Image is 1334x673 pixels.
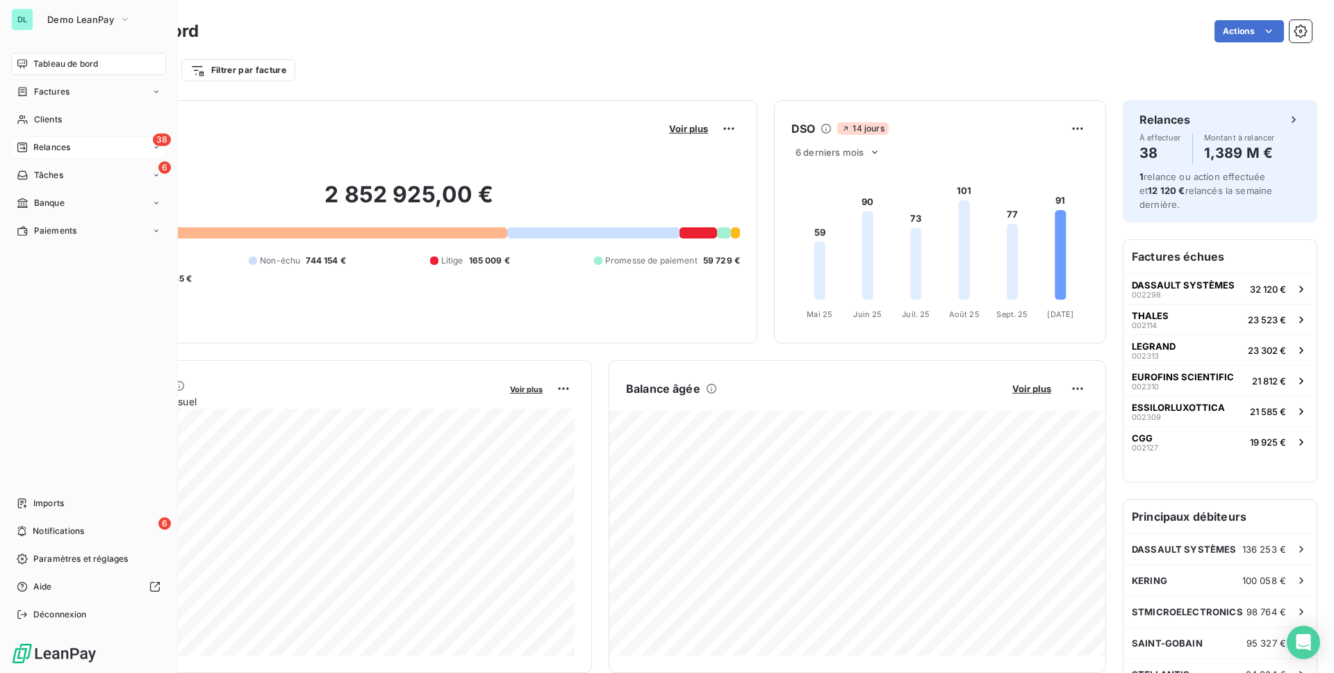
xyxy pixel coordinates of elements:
[79,394,500,409] span: Chiffre d'affaires mensuel
[1287,626,1320,659] div: Open Intercom Messenger
[33,525,84,537] span: Notifications
[669,123,708,134] span: Voir plus
[1123,396,1317,426] button: ESSILORLUXOTTICA00230921 585 €
[1248,345,1286,356] span: 23 302 €
[1250,437,1286,448] span: 19 925 €
[33,608,87,621] span: Déconnexion
[1012,383,1051,394] span: Voir plus
[1214,20,1284,42] button: Actions
[33,581,52,593] span: Aide
[181,59,295,81] button: Filtrer par facture
[796,147,864,158] span: 6 derniers mois
[469,254,510,267] span: 165 009 €
[837,122,888,135] span: 14 jours
[1132,432,1153,444] span: CGG
[33,497,64,510] span: Imports
[1242,575,1286,586] span: 100 058 €
[34,113,62,126] span: Clients
[47,14,114,25] span: Demo LeanPay
[1132,382,1159,391] span: 002310
[1132,291,1161,299] span: 002298
[1132,575,1167,586] span: KERING
[1246,606,1286,617] span: 98 764 €
[33,141,70,154] span: Relances
[902,309,930,319] tspan: Juil. 25
[79,181,740,222] h2: 2 852 925,00 €
[1252,375,1286,387] span: 21 812 €
[158,161,171,174] span: 6
[11,8,33,31] div: DL
[1123,240,1317,273] h6: Factures échues
[33,553,128,565] span: Paramètres et réglages
[1242,544,1286,555] span: 136 253 €
[1132,638,1203,649] span: SAINT-GOBAIN
[1204,142,1275,164] h4: 1,389 M €
[1139,111,1190,128] h6: Relances
[1008,382,1055,395] button: Voir plus
[34,197,65,209] span: Banque
[1047,309,1073,319] tspan: [DATE]
[1139,171,1144,182] span: 1
[1132,279,1235,291] span: DASSAULT SYSTÈMES
[1123,334,1317,365] button: LEGRAND00231323 302 €
[1148,185,1185,196] span: 12 120 €
[1132,413,1161,421] span: 002309
[853,309,882,319] tspan: Juin 25
[11,576,166,598] a: Aide
[1132,352,1159,360] span: 002313
[33,58,98,70] span: Tableau de bord
[1123,365,1317,396] button: EUROFINS SCIENTIFIC00231021 812 €
[703,254,740,267] span: 59 729 €
[306,254,345,267] span: 744 154 €
[1123,304,1317,334] button: THALES00211423 523 €
[1132,341,1176,352] span: LEGRAND
[510,384,543,394] span: Voir plus
[626,380,700,397] h6: Balance âgée
[1132,371,1234,382] span: EUROFINS SCIENTIFIC
[1123,426,1317,457] button: CGG00212719 925 €
[791,120,815,137] h6: DSO
[605,254,698,267] span: Promesse de paiement
[1139,142,1181,164] h4: 38
[34,86,69,98] span: Factures
[34,225,76,237] span: Paiements
[1132,606,1243,617] span: STMICROELECTRONICS
[996,309,1028,319] tspan: Sept. 25
[949,309,980,319] tspan: Août 25
[1250,406,1286,417] span: 21 585 €
[34,169,63,181] span: Tâches
[153,133,171,146] span: 38
[1132,544,1237,555] span: DASSAULT SYSTÈMES
[665,122,712,135] button: Voir plus
[1123,273,1317,304] button: DASSAULT SYSTÈMES00229832 120 €
[1132,402,1225,413] span: ESSILORLUXOTTICA
[1139,133,1181,142] span: À effectuer
[506,382,547,395] button: Voir plus
[1139,171,1272,210] span: relance ou action effectuée et relancés la semaine dernière.
[158,517,171,530] span: 6
[1248,314,1286,325] span: 23 523 €
[1204,133,1275,142] span: Montant à relancer
[1250,284,1286,295] span: 32 120 €
[441,254,463,267] span: Litige
[1132,444,1158,452] span: 002127
[11,642,97,665] img: Logo LeanPay
[1132,321,1157,330] span: 002114
[807,309,832,319] tspan: Mai 25
[260,254,300,267] span: Non-échu
[1132,310,1169,321] span: THALES
[1246,638,1286,649] span: 95 327 €
[1123,500,1317,533] h6: Principaux débiteurs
